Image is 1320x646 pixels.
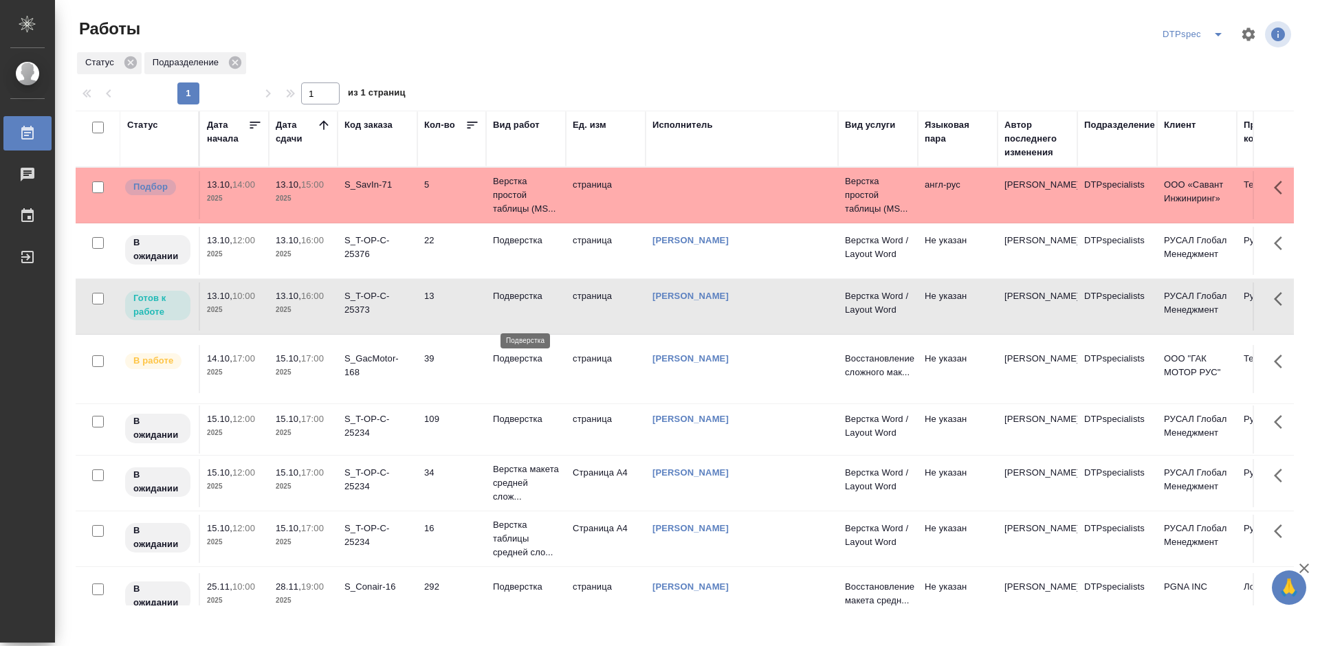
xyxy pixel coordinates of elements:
div: Можно подбирать исполнителей [124,178,192,197]
p: 17:00 [301,467,324,478]
p: РУСАЛ Глобал Менеджмент [1164,289,1230,317]
p: Верстка Word / Layout Word [845,466,911,493]
p: 10:00 [232,581,255,592]
div: Исполнитель назначен, приступать к работе пока рано [124,234,192,266]
p: 25.11, [207,581,232,592]
div: Код заказа [344,118,393,132]
p: 2025 [207,535,262,549]
div: Подразделение [144,52,246,74]
td: Русал [1237,459,1317,507]
td: страница [566,171,646,219]
p: РУСАЛ Глобал Менеджмент [1164,466,1230,493]
div: Исполнитель назначен, приступать к работе пока рано [124,580,192,612]
span: Посмотреть информацию [1265,21,1294,47]
p: 13.10, [276,235,301,245]
td: 13 [417,282,486,331]
p: 13.10, [207,291,232,301]
td: Не указан [918,345,998,393]
p: 2025 [276,426,331,440]
button: 🙏 [1272,570,1306,605]
td: Не указан [918,282,998,331]
td: страница [566,345,646,393]
p: 12:00 [232,467,255,478]
p: 15.10, [207,467,232,478]
p: 12:00 [232,523,255,533]
td: DTPspecialists [1077,227,1157,275]
td: DTPspecialists [1077,282,1157,331]
div: S_GacMotor-168 [344,352,410,379]
p: В ожидании [133,414,182,442]
td: Русал [1237,282,1317,331]
div: Автор последнего изменения [1004,118,1070,159]
p: 17:00 [301,523,324,533]
div: Ед. изм [573,118,606,132]
div: Проектная команда [1244,118,1310,146]
div: Языковая пара [925,118,991,146]
p: 10:00 [232,291,255,301]
p: 15:00 [301,179,324,190]
td: Технический [1237,345,1317,393]
p: Верстка простой таблицы (MS... [845,175,911,216]
p: PGNA INC [1164,580,1230,594]
p: Верстка Word / Layout Word [845,522,911,549]
p: 12:00 [232,235,255,245]
p: 17:00 [232,353,255,364]
td: страница [566,227,646,275]
td: DTPspecialists [1077,345,1157,393]
p: 16:00 [301,235,324,245]
td: [PERSON_NAME] [998,282,1077,331]
td: 34 [417,459,486,507]
td: страница [566,573,646,621]
td: 5 [417,171,486,219]
p: Верстка Word / Layout Word [845,234,911,261]
td: страница [566,282,646,331]
p: Восстановление макета средн... [845,580,911,608]
p: 15.10, [207,523,232,533]
div: S_T-OP-C-25373 [344,289,410,317]
p: 2025 [207,426,262,440]
button: Здесь прячутся важные кнопки [1266,459,1299,492]
div: Подразделение [1084,118,1155,132]
p: 14:00 [232,179,255,190]
p: 17:00 [301,414,324,424]
p: 28.11, [276,581,301,592]
p: 2025 [207,192,262,205]
p: 2025 [207,594,262,608]
div: Исполнитель назначен, приступать к работе пока рано [124,466,192,498]
p: 2025 [276,247,331,261]
p: 13.10, [207,179,232,190]
td: 16 [417,515,486,563]
p: 2025 [207,366,262,379]
p: 2025 [276,192,331,205]
td: Русал [1237,405,1317,454]
p: В ожидании [133,524,182,551]
td: [PERSON_NAME] [998,227,1077,275]
div: S_Conair-16 [344,580,410,594]
td: DTPspecialists [1077,459,1157,507]
div: Дата сдачи [276,118,317,146]
p: Верстка таблицы средней сло... [493,518,559,559]
p: 16:00 [301,291,324,301]
td: DTPspecialists [1077,405,1157,454]
p: Верстка Word / Layout Word [845,289,911,317]
p: Подверстка [493,289,559,303]
td: [PERSON_NAME] [998,459,1077,507]
p: 2025 [276,303,331,317]
div: S_T-OP-C-25234 [344,412,410,440]
td: Локализация [1237,573,1317,621]
span: Работы [76,18,140,40]
p: Подразделение [153,56,223,69]
p: Подверстка [493,234,559,247]
td: [PERSON_NAME] [998,171,1077,219]
span: из 1 страниц [348,85,406,104]
span: 🙏 [1277,573,1301,602]
td: DTPspecialists [1077,515,1157,563]
td: Не указан [918,573,998,621]
a: [PERSON_NAME] [652,467,729,478]
td: Не указан [918,405,998,454]
p: Подверстка [493,412,559,426]
div: Исполнитель выполняет работу [124,352,192,370]
span: Настроить таблицу [1232,18,1265,51]
p: 2025 [276,535,331,549]
button: Здесь прячутся важные кнопки [1266,515,1299,548]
